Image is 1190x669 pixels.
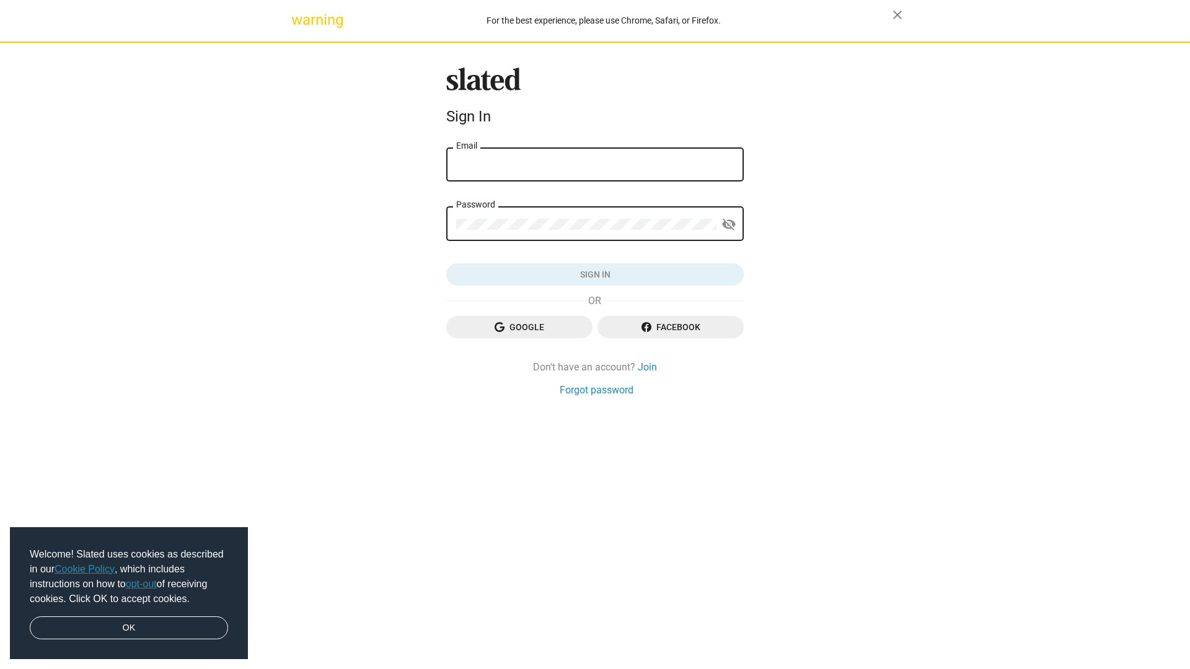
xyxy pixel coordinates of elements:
span: Facebook [607,316,734,338]
div: Sign In [446,108,744,125]
a: Cookie Policy [55,564,115,574]
sl-branding: Sign In [446,68,744,131]
a: opt-out [126,579,157,589]
mat-icon: visibility_off [721,215,736,234]
button: Show password [716,212,741,237]
span: Welcome! Slated uses cookies as described in our , which includes instructions on how to of recei... [30,547,228,606]
button: Facebook [597,316,744,338]
span: Google [456,316,583,338]
div: Don't have an account? [446,361,744,374]
mat-icon: close [890,7,905,22]
div: cookieconsent [10,527,248,660]
a: dismiss cookie message [30,616,228,640]
a: Forgot password [560,383,633,396]
button: Google [446,316,593,338]
div: For the best experience, please use Chrome, Safari, or Firefox. [315,12,892,29]
mat-icon: warning [291,12,306,27]
a: Join [638,361,657,374]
